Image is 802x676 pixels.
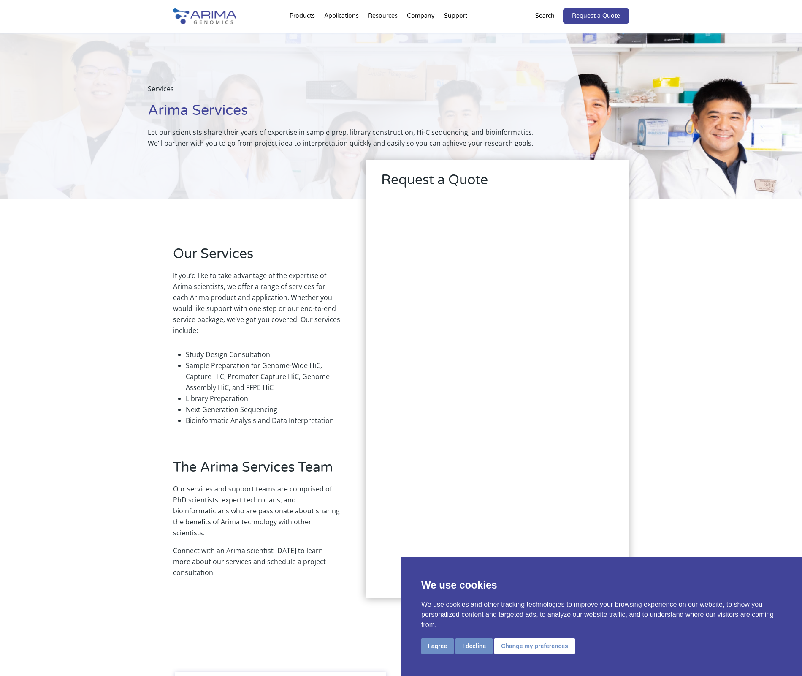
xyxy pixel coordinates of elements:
p: We use cookies and other tracking technologies to improve your browsing experience on our website... [421,600,782,630]
p: Services [148,83,548,101]
li: Bioinformatic Analysis and Data Interpretation [186,415,340,426]
p: Our services and support teams are comprised of PhD scientists, expert technicians, and bioinform... [173,483,340,545]
p: We use cookies [421,578,782,593]
p: Connect with an Arima scientist [DATE] to learn more about our services and schedule a project co... [173,545,340,585]
a: Request a Quote [563,8,629,24]
p: Search [535,11,555,22]
img: Arima-Genomics-logo [173,8,236,24]
p: Let our scientists share their years of expertise in sample prep, library construction, Hi-C sequ... [148,127,548,149]
button: I agree [421,638,454,654]
h1: Arima Services [148,101,548,127]
li: Study Design Consultation [186,349,340,360]
p: If you’d like to take advantage of the expertise of Arima scientists, we offer a range of service... [173,270,340,343]
button: Change my preferences [494,638,575,654]
h2: The Arima Services Team [173,458,340,483]
h2: Request a Quote [381,171,613,196]
li: Library Preparation [186,393,340,404]
button: I decline [455,638,493,654]
iframe: Form 1 [381,207,613,587]
h2: Our Services [173,245,340,270]
li: Next Generation Sequencing [186,404,340,415]
li: Sample Preparation for Genome-Wide HiC, Capture HiC, Promoter Capture HiC, Genome Assembly HiC, a... [186,360,340,393]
